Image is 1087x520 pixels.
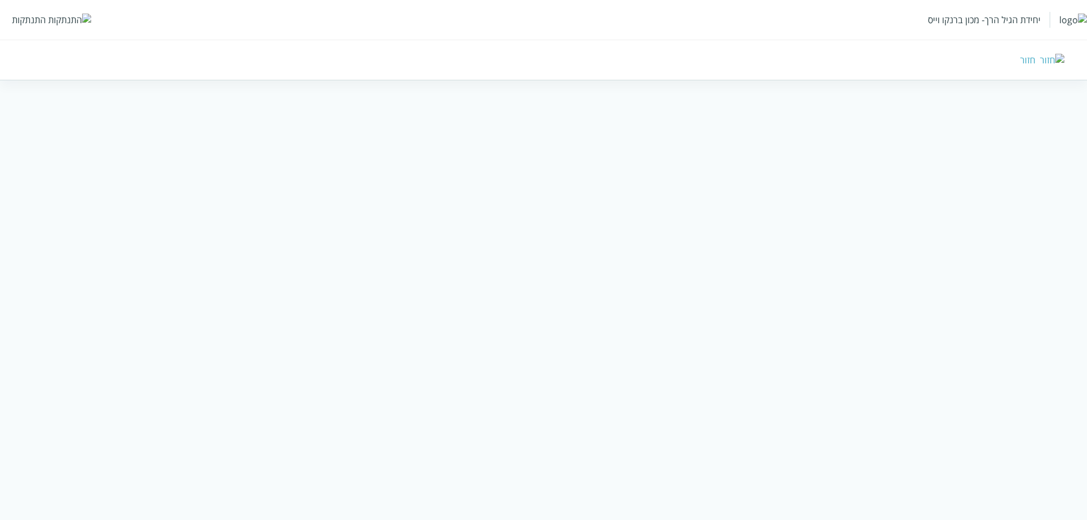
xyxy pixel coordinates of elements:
div: התנתקות [12,14,46,26]
img: logo [1059,14,1087,26]
img: חזור [1040,54,1064,66]
div: חזור [1020,54,1035,66]
img: התנתקות [48,14,91,26]
div: יחידת הגיל הרך- מכון ברנקו וייס [928,14,1041,26]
